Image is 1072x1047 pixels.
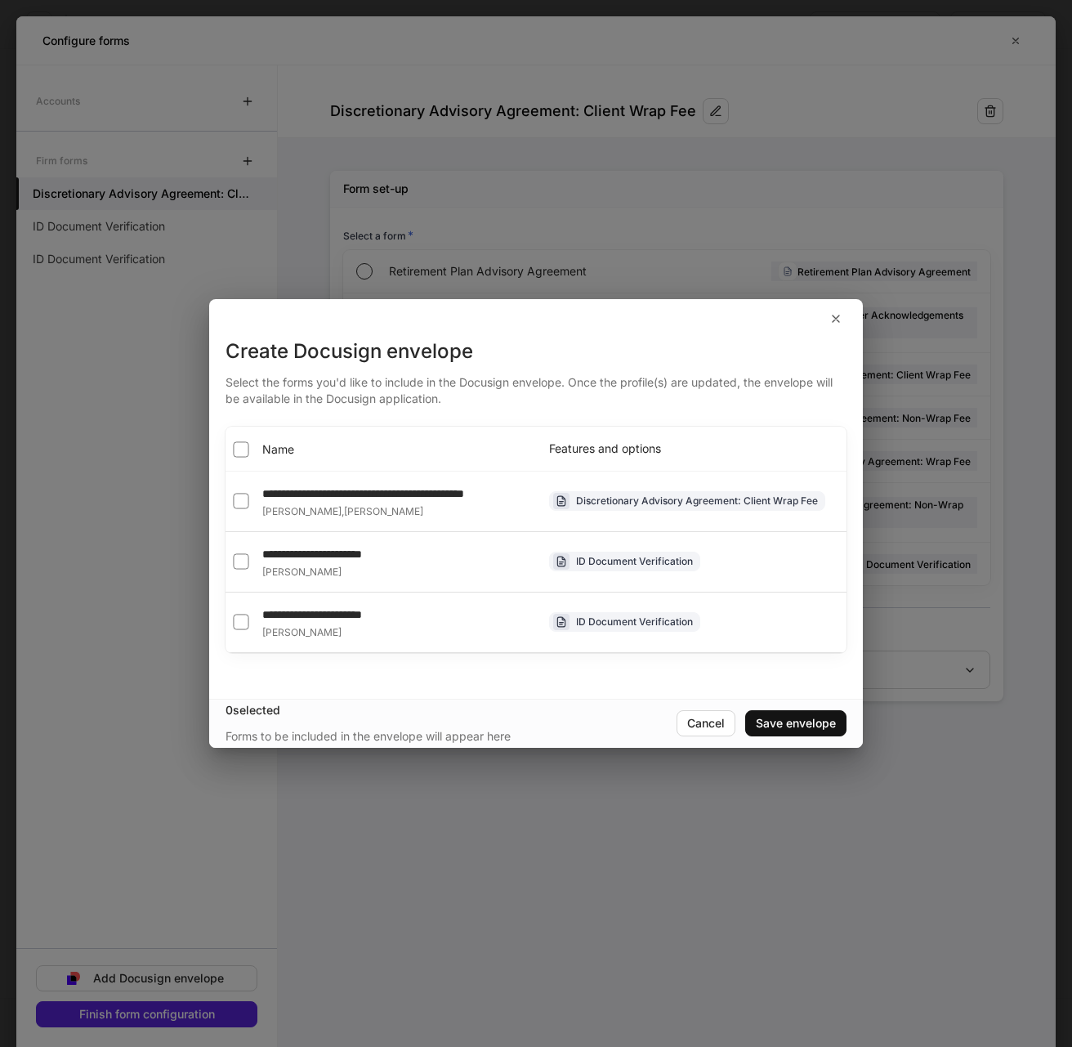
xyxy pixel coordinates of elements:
div: Discretionary Advisory Agreement: Client Wrap Fee [576,493,818,508]
button: Save envelope [745,710,846,736]
div: Cancel [687,718,725,729]
span: [PERSON_NAME] [344,505,423,518]
div: Select the forms you'd like to include in the Docusign envelope. Once the profile(s) are updated,... [226,365,846,407]
div: Save envelope [756,718,836,729]
div: , [262,505,423,518]
div: 0 selected [226,702,677,718]
div: ID Document Verification [576,553,693,569]
span: [PERSON_NAME] [262,626,342,639]
span: [PERSON_NAME] [262,566,342,579]
div: Create Docusign envelope [226,338,846,365]
button: Cancel [677,710,735,736]
div: ID Document Verification [576,614,693,629]
div: Forms to be included in the envelope will appear here [226,728,511,745]
span: [PERSON_NAME] [262,505,342,518]
span: Name [262,441,294,458]
th: Features and options [536,427,846,471]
